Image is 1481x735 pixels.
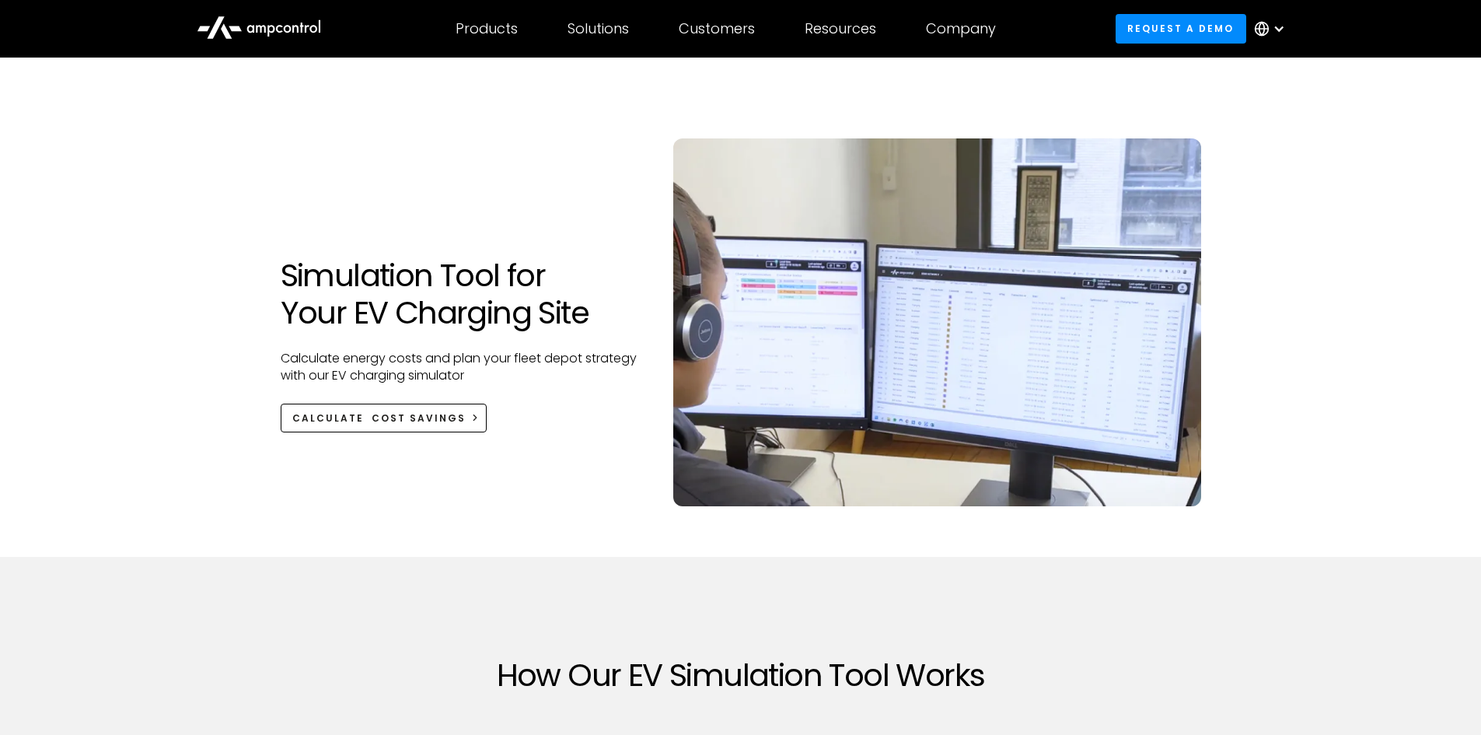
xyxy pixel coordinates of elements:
[456,20,518,37] div: Products
[568,20,629,37] div: Solutions
[1116,14,1246,43] a: Request a demo
[292,411,466,425] div: Calculate Cost Savings
[805,20,876,37] div: Resources
[281,404,487,432] a: Calculate Cost Savings
[926,20,996,37] div: Company
[679,20,755,37] div: Customers
[281,350,649,385] p: Calculate energy costs and plan your fleet depot strategy with our EV charging simulator
[268,656,1214,694] h2: How Our EV Simulation Tool Works
[673,138,1200,506] img: Simulation tool to simulate your ev charging site using Ampcontrol
[281,257,649,331] h1: Simulation Tool for Your EV Charging Site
